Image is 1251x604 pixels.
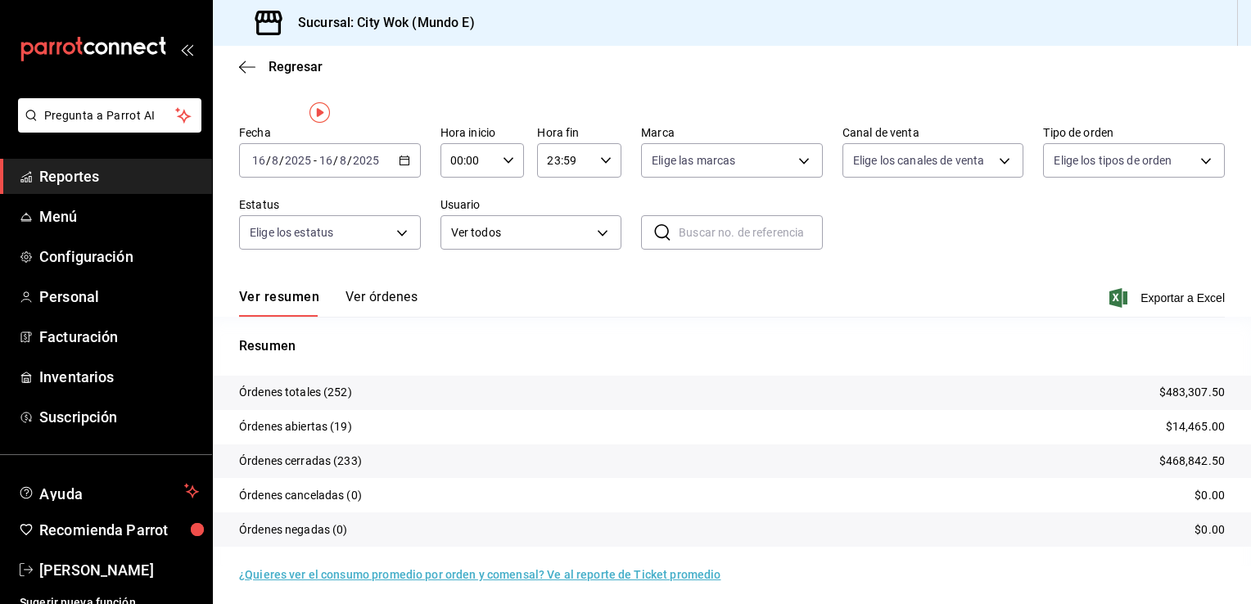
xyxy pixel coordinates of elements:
span: - [314,154,317,167]
button: Ver resumen [239,289,319,317]
span: Ayuda [39,481,178,501]
a: Pregunta a Parrot AI [11,119,201,136]
button: Regresar [239,59,323,74]
span: / [347,154,352,167]
label: Canal de venta [842,127,1024,138]
span: Pregunta a Parrot AI [44,107,176,124]
span: Configuración [39,246,199,268]
p: Órdenes negadas (0) [239,521,348,539]
span: Inventarios [39,366,199,388]
input: ---- [284,154,312,167]
img: Tooltip marker [309,102,330,123]
span: Elige las marcas [652,152,735,169]
input: Buscar no. de referencia [679,216,823,249]
label: Fecha [239,127,421,138]
span: Suscripción [39,406,199,428]
label: Estatus [239,199,421,210]
label: Usuario [440,199,622,210]
label: Hora fin [537,127,621,138]
label: Tipo de orden [1043,127,1225,138]
span: Facturación [39,326,199,348]
input: -- [318,154,333,167]
p: Resumen [239,336,1225,356]
input: ---- [352,154,380,167]
div: navigation tabs [239,289,418,317]
span: Elige los canales de venta [853,152,984,169]
span: Elige los estatus [250,224,333,241]
h3: Sucursal: City Wok (Mundo E) [285,13,475,33]
label: Marca [641,127,823,138]
span: Menú [39,205,199,228]
span: / [333,154,338,167]
button: Pregunta a Parrot AI [18,98,201,133]
input: -- [251,154,266,167]
p: $14,465.00 [1166,418,1225,435]
p: Órdenes canceladas (0) [239,487,362,504]
a: ¿Quieres ver el consumo promedio por orden y comensal? Ve al reporte de Ticket promedio [239,568,720,581]
button: Ver órdenes [345,289,418,317]
span: / [266,154,271,167]
input: -- [339,154,347,167]
p: $0.00 [1195,521,1225,539]
label: Hora inicio [440,127,525,138]
span: Reportes [39,165,199,187]
span: / [279,154,284,167]
p: Órdenes abiertas (19) [239,418,352,435]
p: $468,842.50 [1159,453,1225,470]
p: $483,307.50 [1159,384,1225,401]
span: [PERSON_NAME] [39,559,199,581]
button: Exportar a Excel [1113,288,1225,308]
p: $0.00 [1195,487,1225,504]
span: Ver todos [451,224,592,241]
span: Personal [39,286,199,308]
span: Regresar [269,59,323,74]
p: Órdenes cerradas (233) [239,453,362,470]
p: Órdenes totales (252) [239,384,352,401]
input: -- [271,154,279,167]
span: Elige los tipos de orden [1054,152,1172,169]
span: Recomienda Parrot [39,519,199,541]
button: open_drawer_menu [180,43,193,56]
